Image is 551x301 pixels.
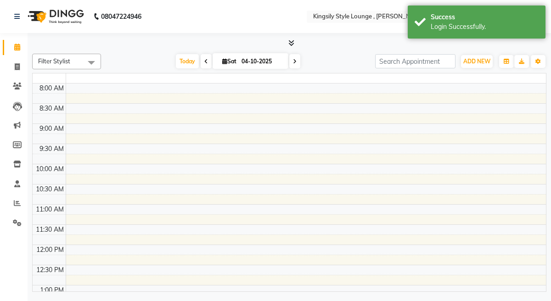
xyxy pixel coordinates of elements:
[239,55,285,68] input: 2025-10-04
[431,22,539,32] div: Login Successfully.
[34,225,66,234] div: 11:30 AM
[220,58,239,65] span: Sat
[463,58,490,65] span: ADD NEW
[101,4,141,29] b: 08047224946
[38,144,66,154] div: 9:30 AM
[375,54,455,68] input: Search Appointment
[38,285,66,295] div: 1:00 PM
[34,184,66,194] div: 10:30 AM
[34,205,66,214] div: 11:00 AM
[176,54,199,68] span: Today
[34,245,66,255] div: 12:00 PM
[38,104,66,113] div: 8:30 AM
[38,84,66,93] div: 8:00 AM
[431,12,539,22] div: Success
[38,124,66,134] div: 9:00 AM
[34,164,66,174] div: 10:00 AM
[34,265,66,275] div: 12:30 PM
[461,55,493,68] button: ADD NEW
[38,57,70,65] span: Filter Stylist
[23,4,86,29] img: logo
